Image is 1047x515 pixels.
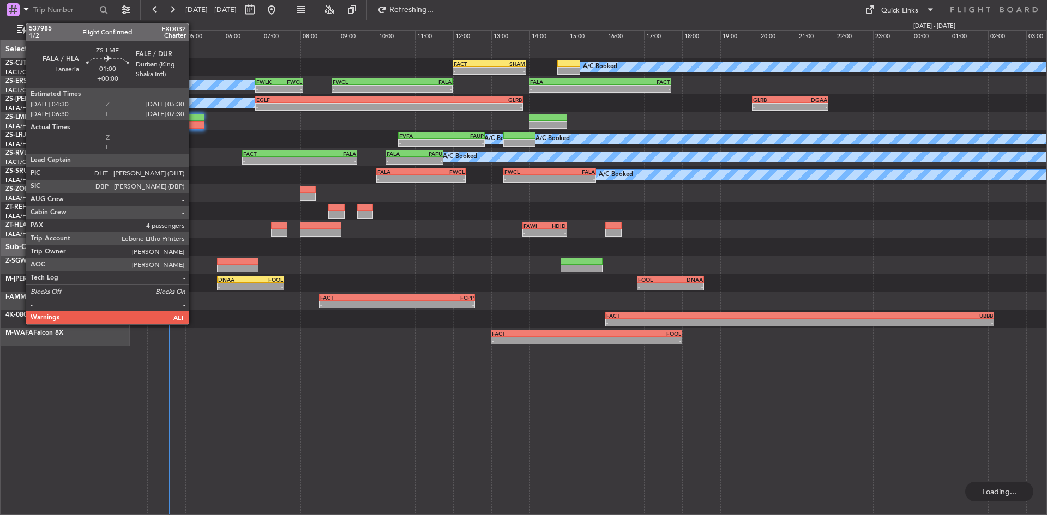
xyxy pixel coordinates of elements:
div: A/C Booked [443,149,477,165]
div: [DATE] - [DATE] [132,22,174,31]
div: FWLK [256,78,279,85]
div: - [530,86,600,92]
div: - [442,140,484,146]
span: ZS-RVL [5,150,27,156]
div: UBBB [799,312,992,319]
div: HDID [545,222,566,229]
div: - [256,104,389,110]
div: - [550,175,595,182]
div: 01:00 [950,30,988,40]
div: SHAM [489,60,525,67]
a: Z-SGWGrand Caravan 208B [5,258,90,264]
div: - [397,301,474,308]
a: FALA/HLA [5,194,34,202]
div: 13:00 [491,30,529,40]
div: - [600,86,670,92]
span: ZS-[PERSON_NAME] [5,96,69,102]
div: - [243,157,299,164]
a: M-WAFAFalcon 8X [5,330,63,336]
div: FALA [530,78,600,85]
div: FACT [454,60,489,67]
div: PAFU [414,150,442,157]
button: Quick Links [859,1,940,19]
div: A/C Booked [599,167,633,183]
div: A/C Booked [583,59,617,75]
span: M-WAFA [5,330,33,336]
div: - [671,283,703,290]
div: A/C Booked [484,131,519,147]
div: 02:00 [988,30,1026,40]
span: Z-SGW [5,258,27,264]
div: - [387,157,414,164]
input: Trip Number [33,2,96,18]
a: 4K-080G-550 [5,312,46,318]
div: FACT [320,294,397,301]
div: 00:00 [912,30,950,40]
div: DNAA [218,276,251,283]
div: - [638,283,671,290]
a: ZT-HLAA-119 Koala [5,222,64,228]
div: 05:00 [185,30,224,40]
a: FALA/HLA [5,140,34,148]
div: - [414,157,442,164]
div: - [377,175,421,182]
div: - [218,283,251,290]
span: ZS-ZOR [5,186,29,192]
span: ZS-ERS [5,78,27,84]
div: - [606,319,799,326]
div: FACT [606,312,799,319]
div: FAUP [442,132,484,139]
div: A/C Booked [535,131,570,147]
div: FACT [600,78,670,85]
div: 11:00 [415,30,453,40]
div: 14:00 [529,30,568,40]
div: EGLF [256,96,389,103]
div: 18:00 [682,30,720,40]
a: ZT-REHBell Helicopter 430 [5,204,87,210]
a: FACT/CPT [5,86,34,94]
div: FWCL [504,168,550,175]
div: - [799,319,992,326]
div: Quick Links [881,5,918,16]
div: Loading... [965,482,1033,501]
button: Only With Activity [12,21,118,39]
div: - [504,175,550,182]
div: FACT [243,150,299,157]
div: FACT [492,330,586,337]
div: - [256,86,279,92]
a: ZS-ERSPC12 [5,78,43,84]
div: - [320,301,397,308]
div: FWCL [421,168,465,175]
div: FALA [550,168,595,175]
div: 21:00 [797,30,835,40]
div: - [279,86,302,92]
div: - [399,140,441,146]
div: FOOL [250,276,283,283]
div: FALA [387,150,414,157]
a: FALA/HLA [5,122,34,130]
a: ZS-LMFNextant 400XTi [5,114,77,120]
div: DNAA [671,276,703,283]
span: ZS-SRU [5,168,28,174]
a: ZS-[PERSON_NAME]Challenger 604 [5,96,116,102]
a: I-AMMAGlobal 5000 [5,294,68,300]
div: - [489,68,525,74]
div: - [492,337,586,344]
div: 09:00 [339,30,377,40]
a: FALA/HLA [5,230,34,238]
div: 20:00 [759,30,797,40]
div: 08:00 [300,30,339,40]
a: M-[PERSON_NAME]Legacy 650 [5,276,102,282]
div: 07:00 [262,30,300,40]
div: - [421,175,465,182]
span: I-AMMA [5,294,31,300]
div: FOOL [586,330,681,337]
div: - [454,68,489,74]
div: - [790,104,827,110]
div: FWCL [333,78,392,85]
div: 15:00 [568,30,606,40]
div: FALA [392,78,452,85]
div: 19:00 [720,30,759,40]
div: FCPP [397,294,474,301]
div: FVFA [399,132,441,139]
